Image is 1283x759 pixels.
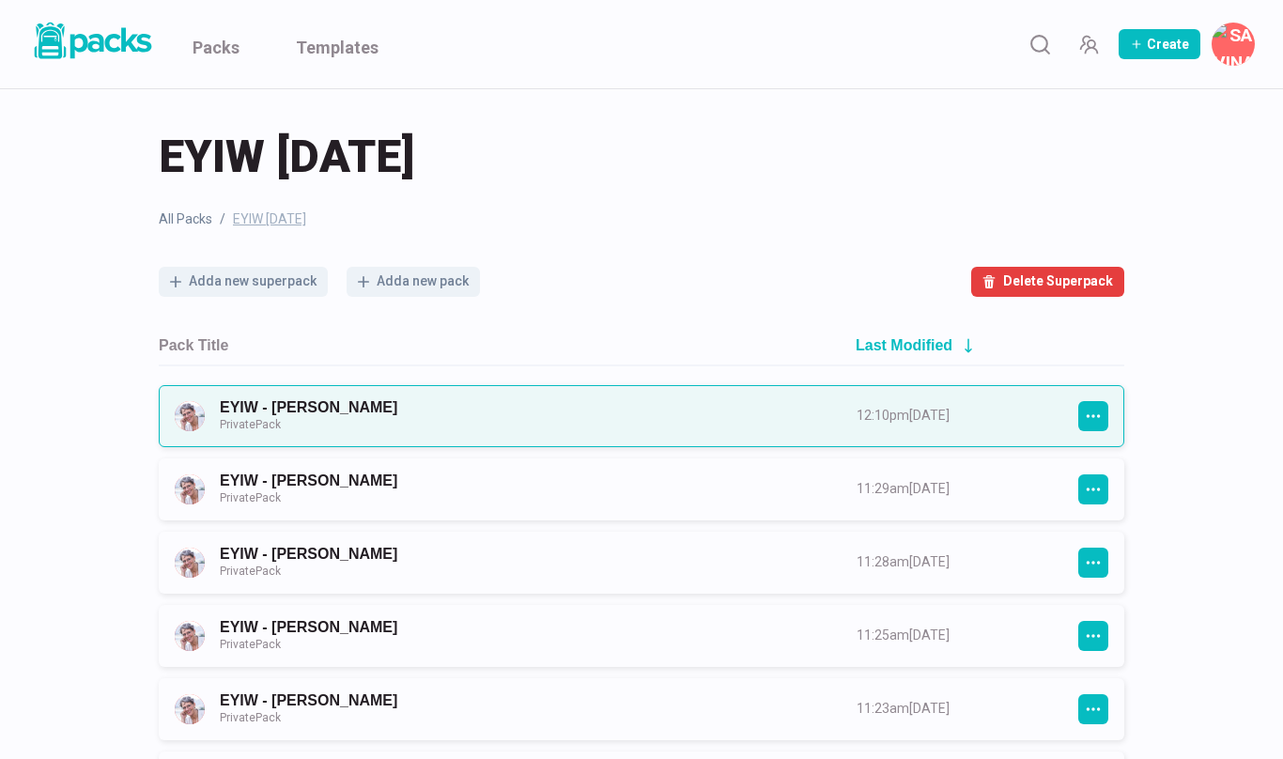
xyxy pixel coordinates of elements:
[856,336,952,354] h2: Last Modified
[159,209,212,229] a: All Packs
[1212,23,1255,66] button: Savina Tilmann
[28,19,155,70] a: Packs logo
[971,267,1124,297] button: Delete Superpack
[1119,29,1200,59] button: Create Pack
[233,209,306,229] span: EYIW [DATE]
[220,209,225,229] span: /
[1070,25,1107,63] button: Manage Team Invites
[347,267,480,297] button: Adda new pack
[1021,25,1059,63] button: Search
[159,127,414,187] span: EYIW [DATE]
[28,19,155,63] img: Packs logo
[159,336,228,354] h2: Pack Title
[159,267,328,297] button: Adda new superpack
[159,209,1124,229] nav: breadcrumb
